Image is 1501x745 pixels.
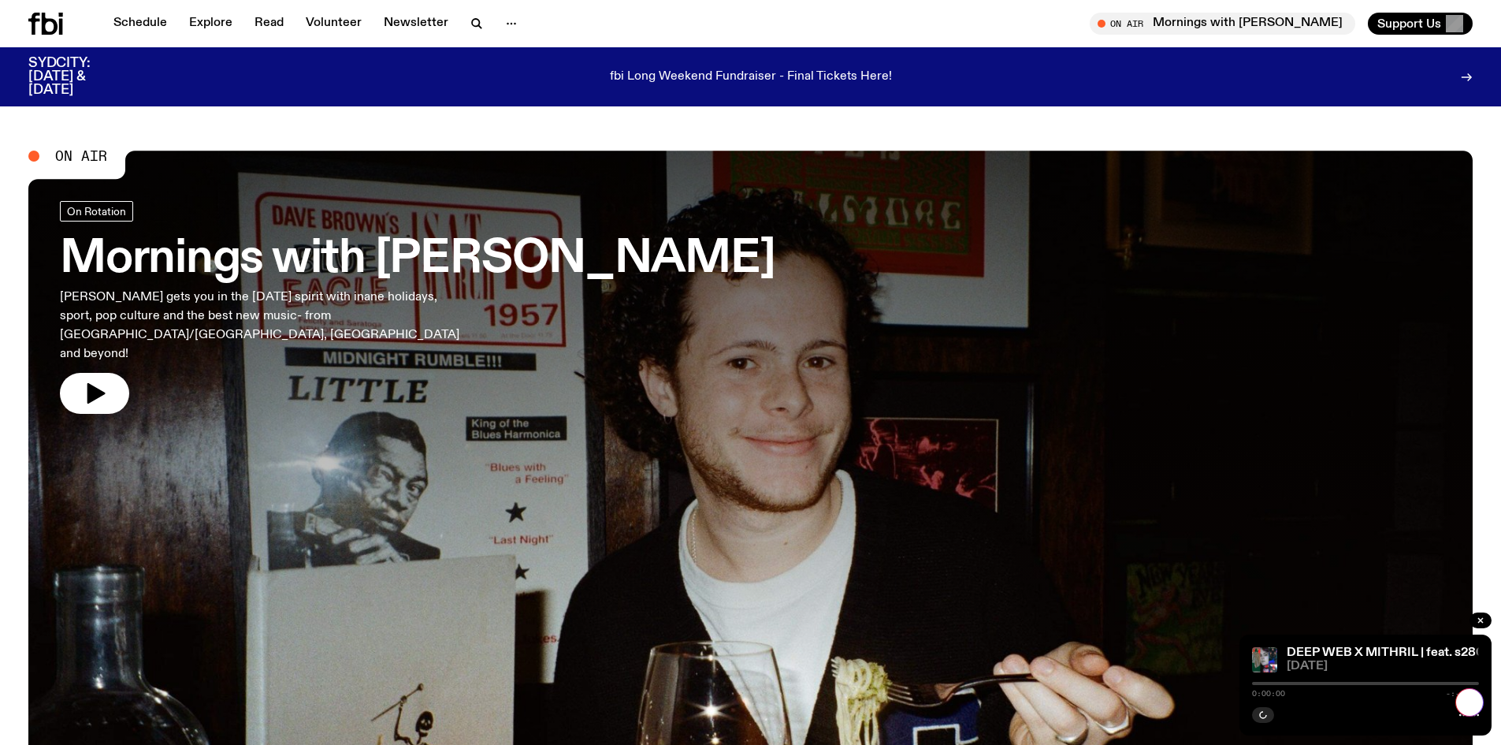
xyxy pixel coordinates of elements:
span: Support Us [1377,17,1441,31]
a: Newsletter [374,13,458,35]
a: Read [245,13,293,35]
h3: SYDCITY: [DATE] & [DATE] [28,57,129,97]
button: Support Us [1368,13,1473,35]
span: [DATE] [1287,661,1479,672]
h3: Mornings with [PERSON_NAME] [60,237,775,281]
span: On Rotation [67,206,126,218]
a: Schedule [104,13,176,35]
button: On AirMornings with [PERSON_NAME] [1090,13,1355,35]
span: -:--:-- [1446,690,1479,698]
span: On Air [55,149,107,163]
a: Explore [180,13,242,35]
span: 0:00:00 [1252,690,1285,698]
p: fbi Long Weekend Fundraiser - Final Tickets Here! [610,70,892,84]
a: On Rotation [60,201,133,222]
a: Mornings with [PERSON_NAME][PERSON_NAME] gets you in the [DATE] spirit with inane holidays, sport... [60,201,775,414]
a: Volunteer [296,13,371,35]
p: [PERSON_NAME] gets you in the [DATE] spirit with inane holidays, sport, pop culture and the best ... [60,288,463,363]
